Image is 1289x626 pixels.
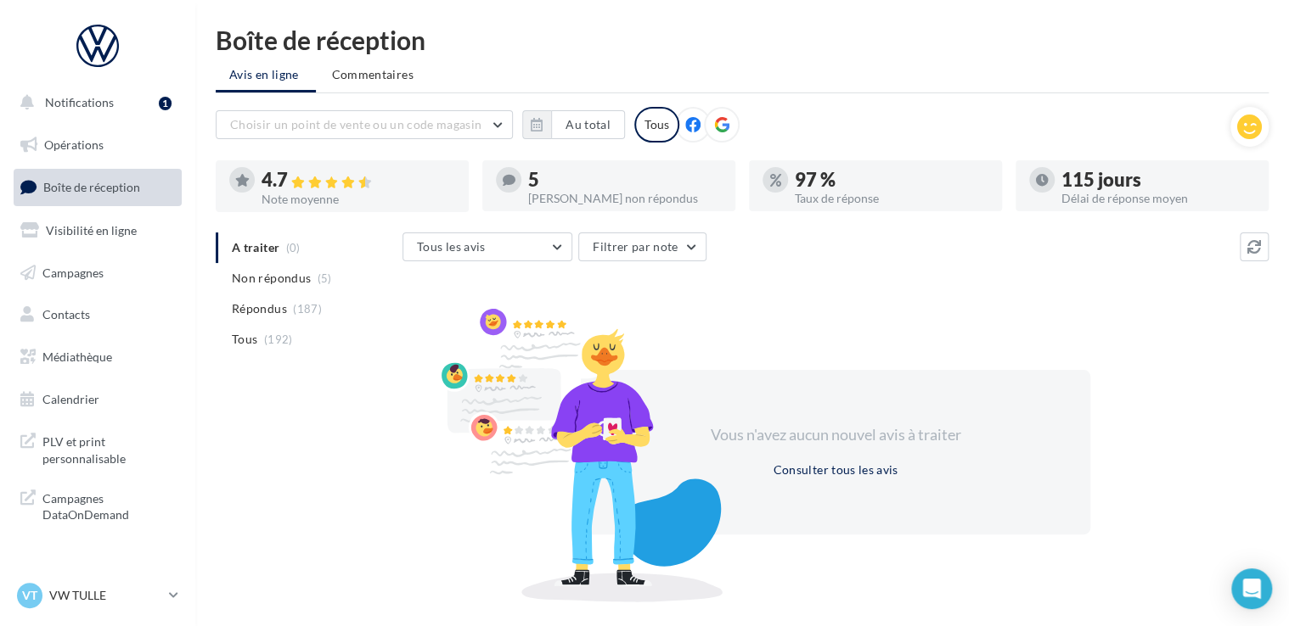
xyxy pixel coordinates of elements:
[264,333,293,346] span: (192)
[795,193,988,204] div: Taux de réponse
[10,85,178,120] button: Notifications 1
[232,270,311,287] span: Non répondus
[551,110,625,139] button: Au total
[1061,170,1255,189] div: 115 jours
[232,331,257,348] span: Tous
[216,110,513,139] button: Choisir un point de vente ou un code magasin
[49,587,162,604] p: VW TULLE
[46,223,137,238] span: Visibilité en ligne
[1231,568,1272,609] div: Open Intercom Messenger
[14,579,182,612] a: VT VW TULLE
[232,300,287,317] span: Répondus
[22,587,37,604] span: VT
[10,339,185,375] a: Médiathèque
[417,239,486,254] span: Tous les avis
[10,213,185,249] a: Visibilité en ligne
[522,110,625,139] button: Au total
[43,180,140,194] span: Boîte de réception
[45,95,114,109] span: Notifications
[262,170,455,190] div: 4.7
[402,232,572,261] button: Tous les avis
[230,117,481,131] span: Choisir un point de vente ou un code magasin
[528,170,722,189] div: 5
[42,265,104,279] span: Campagnes
[42,487,175,523] span: Campagnes DataOnDemand
[1061,193,1255,204] div: Délai de réponse moyen
[159,97,172,110] div: 1
[216,27,1269,53] div: Boîte de réception
[42,307,90,321] span: Contacts
[10,255,185,291] a: Campagnes
[318,271,332,285] span: (5)
[42,349,112,364] span: Médiathèque
[795,170,988,189] div: 97 %
[766,460,904,480] button: Consulter tous les avis
[262,193,455,205] div: Note moyenne
[10,297,185,333] a: Contacts
[42,430,175,467] span: PLV et print personnalisable
[10,169,185,205] a: Boîte de réception
[332,66,414,83] span: Commentaires
[42,392,99,406] span: Calendrier
[578,232,706,261] button: Filtrer par note
[293,302,322,316] span: (187)
[634,107,679,143] div: Tous
[44,137,104,152] span: Opérations
[10,480,185,530] a: Campagnes DataOnDemand
[10,382,185,417] a: Calendrier
[690,424,982,446] div: Vous n'avez aucun nouvel avis à traiter
[10,423,185,473] a: PLV et print personnalisable
[10,127,185,163] a: Opérations
[528,193,722,204] div: [PERSON_NAME] non répondus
